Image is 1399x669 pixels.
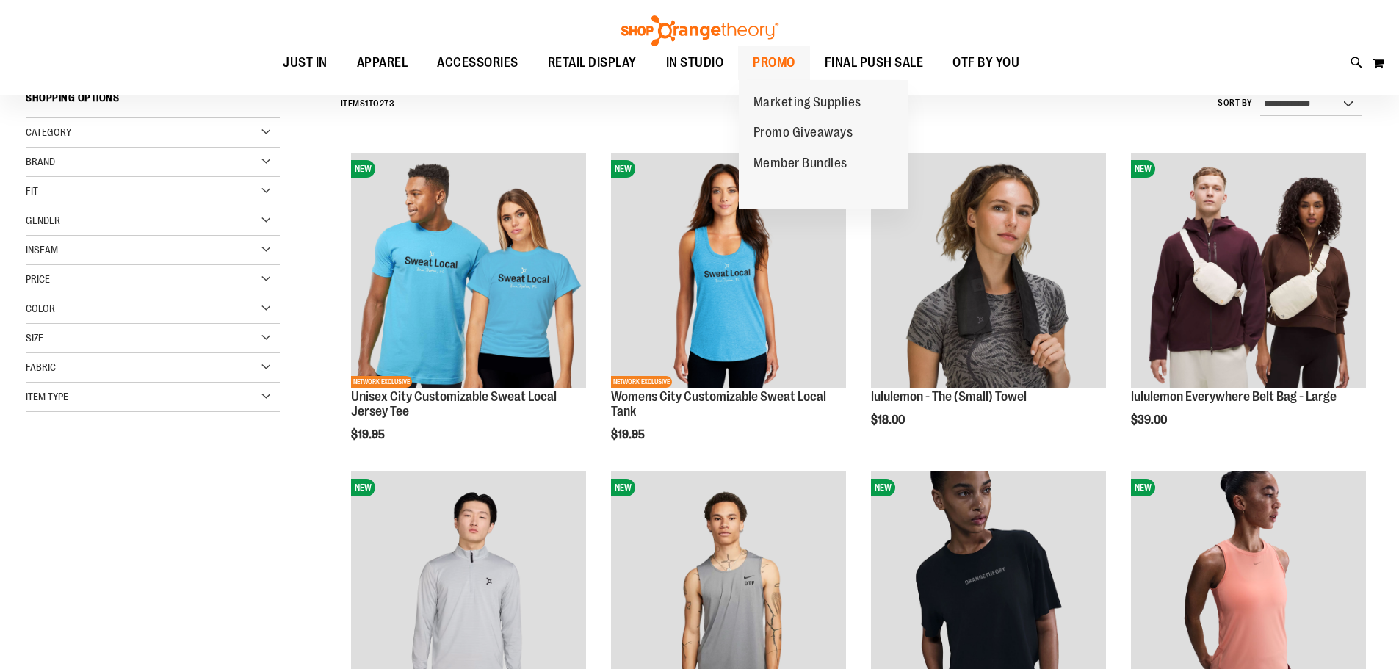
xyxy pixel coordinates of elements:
[611,428,647,441] span: $19.95
[810,46,939,80] a: FINAL PUSH SALE
[341,93,395,115] h2: Items to
[351,153,586,388] img: Unisex City Customizable Fine Jersey Tee
[351,160,375,178] span: NEW
[422,46,533,80] a: ACCESSORIES
[26,85,280,118] strong: Shopping Options
[825,46,924,79] span: FINAL PUSH SALE
[938,46,1034,80] a: OTF BY YOU
[611,153,846,388] img: City Customizable Perfect Racerback Tank
[1131,153,1366,390] a: lululemon Everywhere Belt Bag - LargeNEW
[351,479,375,496] span: NEW
[351,428,387,441] span: $19.95
[26,361,56,373] span: Fabric
[952,46,1019,79] span: OTF BY YOU
[26,273,50,285] span: Price
[871,153,1106,388] img: lululemon - The (Small) Towel
[437,46,518,79] span: ACCESSORIES
[26,244,58,256] span: Inseam
[871,413,907,427] span: $18.00
[604,145,853,478] div: product
[1124,145,1373,464] div: product
[739,117,868,148] a: Promo Giveaways
[26,156,55,167] span: Brand
[533,46,651,80] a: RETAIL DISPLAY
[651,46,739,80] a: IN STUDIO
[864,145,1113,464] div: product
[357,46,408,79] span: APPAREL
[871,389,1027,404] a: lululemon - The (Small) Towel
[611,376,672,388] span: NETWORK EXCLUSIVE
[1131,160,1155,178] span: NEW
[268,46,342,80] a: JUST IN
[26,303,55,314] span: Color
[1131,389,1337,404] a: lululemon Everywhere Belt Bag - Large
[1131,479,1155,496] span: NEW
[26,214,60,226] span: Gender
[1131,153,1366,388] img: lululemon Everywhere Belt Bag - Large
[871,153,1106,390] a: lululemon - The (Small) TowelNEW
[26,391,68,402] span: Item Type
[1218,97,1253,109] label: Sort By
[351,389,557,419] a: Unisex City Customizable Sweat Local Jersey Tee
[611,479,635,496] span: NEW
[611,160,635,178] span: NEW
[739,80,908,209] ul: PROMO
[666,46,724,79] span: IN STUDIO
[26,185,38,197] span: Fit
[351,153,586,390] a: Unisex City Customizable Fine Jersey TeeNEWNETWORK EXCLUSIVE
[26,332,43,344] span: Size
[739,148,862,179] a: Member Bundles
[611,153,846,390] a: City Customizable Perfect Racerback TankNEWNETWORK EXCLUSIVE
[738,46,810,80] a: PROMO
[1131,413,1169,427] span: $39.00
[871,479,895,496] span: NEW
[365,98,369,109] span: 1
[351,376,412,388] span: NETWORK EXCLUSIVE
[548,46,637,79] span: RETAIL DISPLAY
[26,126,71,138] span: Category
[739,87,876,118] a: Marketing Supplies
[753,95,861,113] span: Marketing Supplies
[611,389,826,419] a: Womens City Customizable Sweat Local Tank
[619,15,781,46] img: Shop Orangetheory
[380,98,395,109] span: 273
[753,156,847,174] span: Member Bundles
[753,46,795,79] span: PROMO
[283,46,328,79] span: JUST IN
[344,145,593,478] div: product
[342,46,423,79] a: APPAREL
[753,125,853,143] span: Promo Giveaways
